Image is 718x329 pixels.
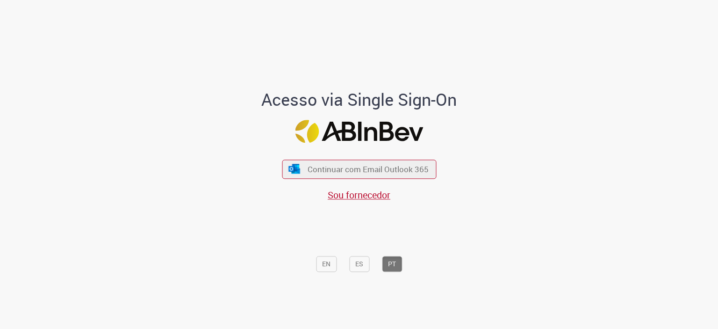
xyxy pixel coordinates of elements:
[382,256,402,272] button: PT
[349,256,369,272] button: ES
[230,90,489,109] h1: Acesso via Single Sign-On
[282,160,436,179] button: ícone Azure/Microsoft 360 Continuar com Email Outlook 365
[328,189,390,201] a: Sou fornecedor
[288,164,301,174] img: ícone Azure/Microsoft 360
[308,164,429,175] span: Continuar com Email Outlook 365
[316,256,337,272] button: EN
[295,120,423,143] img: Logo ABInBev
